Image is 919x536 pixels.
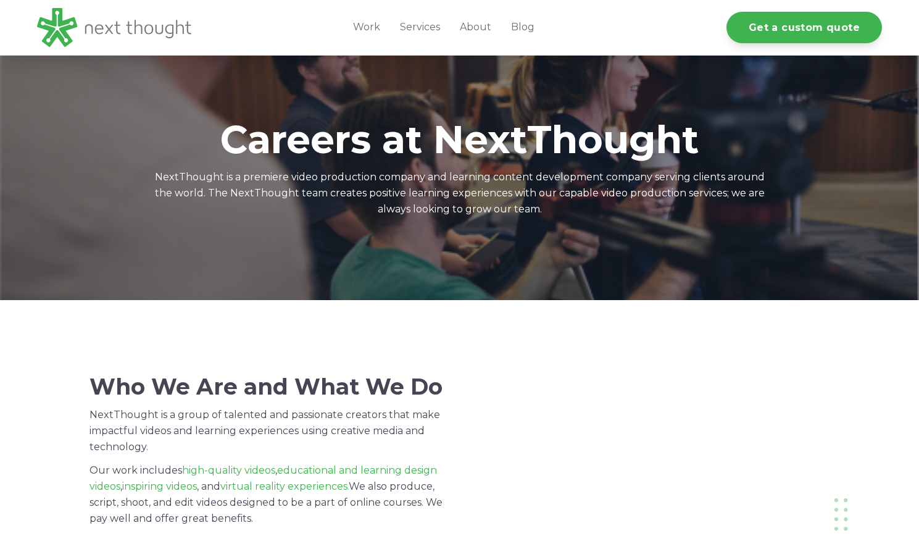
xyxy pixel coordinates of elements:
a: virtual reality experiences. [220,480,349,492]
p: NextThought is a group of talented and passionate creators that make impactful videos and learnin... [89,407,451,455]
a: Get a custom quote [726,12,882,43]
p: Our work includes , , , and We also produce, script, shoot, and edit videos designed to be a part... [89,463,451,527]
p: NextThought is a premiere video production company and learning content development company servi... [151,169,768,217]
a: inspiring videos [122,480,197,492]
h2: Who We Are and What We Do [89,374,451,400]
h1: Careers at NextThought [151,118,768,162]
img: LG - NextThought Logo [37,8,191,47]
a: high-quality videos [182,464,275,476]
